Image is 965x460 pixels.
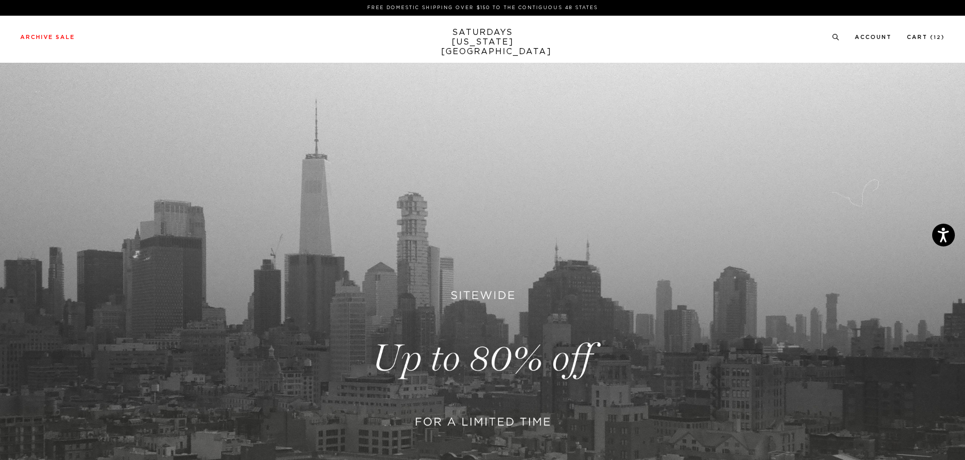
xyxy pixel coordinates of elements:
small: 12 [934,35,941,40]
a: Cart (12) [907,34,945,40]
a: Account [855,34,892,40]
a: SATURDAYS[US_STATE][GEOGRAPHIC_DATA] [441,28,524,57]
p: FREE DOMESTIC SHIPPING OVER $150 TO THE CONTIGUOUS 48 STATES [24,4,941,12]
a: Archive Sale [20,34,75,40]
